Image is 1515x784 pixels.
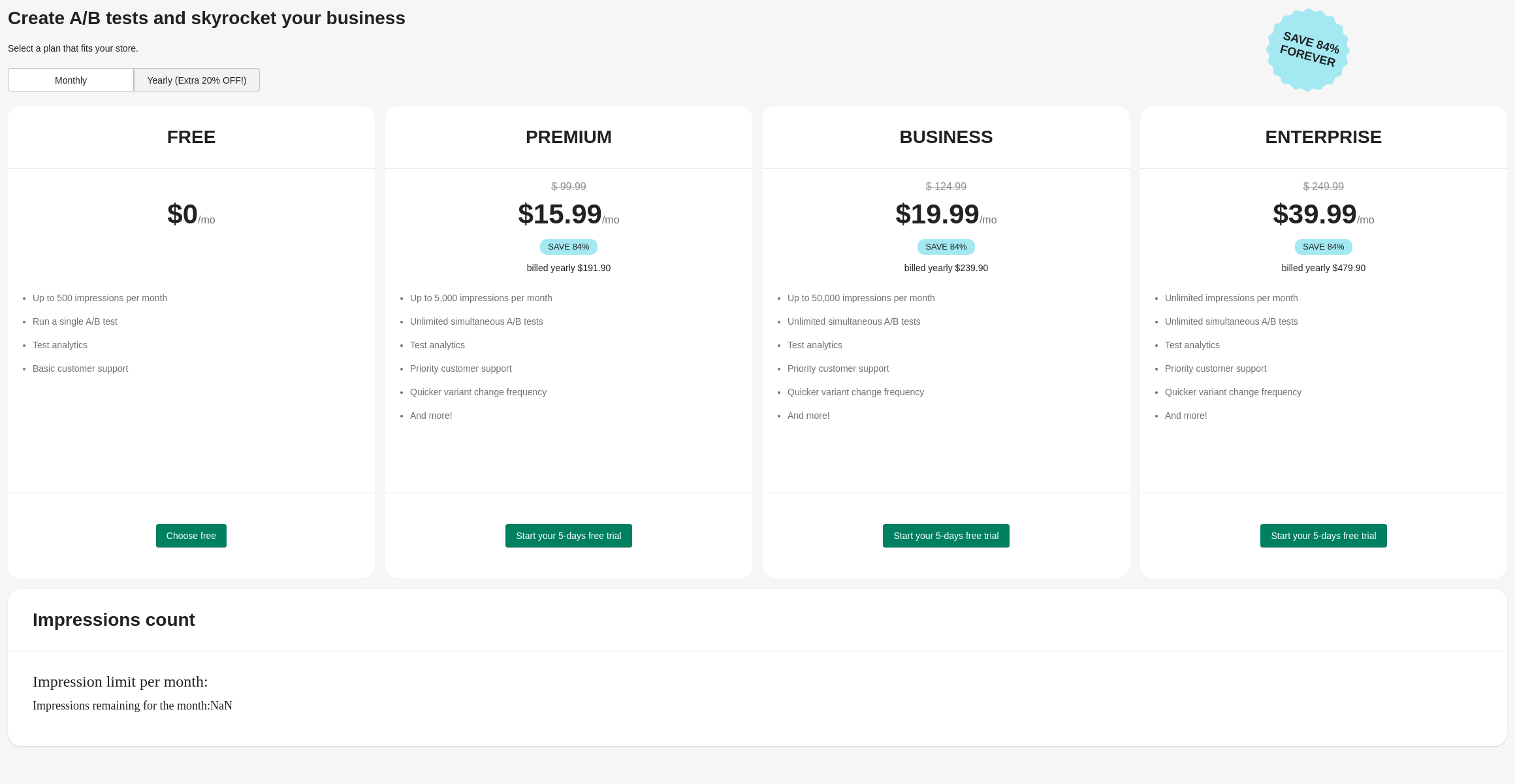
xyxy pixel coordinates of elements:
[167,531,216,541] span: Choose free
[198,214,215,225] span: /mo
[410,315,739,328] li: Unlimited simultaneous A/B tests
[410,338,739,351] li: Test analytics
[398,179,739,195] div: $ 99.99
[410,385,739,399] li: Quicker variant change frequency
[788,315,1117,328] li: Unlimited simultaneous A/B tests
[1266,127,1382,148] div: ENTERPRISE
[33,362,362,375] li: Basic customer support
[8,68,134,91] div: Monthly
[883,524,1009,547] button: Start your 5-days free trial
[1273,199,1356,229] span: $ 39.99
[895,199,979,229] span: $ 19.99
[33,699,1494,712] p: Impressions remaining for the month: NaN
[167,127,216,148] div: FREE
[980,214,997,225] span: /mo
[516,531,621,541] span: Start your 5-days free trial
[398,261,739,274] div: billed yearly $191.90
[156,524,227,547] button: Choose free
[8,42,1256,55] div: Select a plan that fits your store.
[167,199,198,229] span: $ 0
[1153,261,1494,274] div: billed yearly $479.90
[540,239,598,255] div: SAVE 84%
[518,199,601,229] span: $ 15.99
[33,672,1494,691] p: Impression limit per month:
[1357,214,1375,225] span: /mo
[893,531,998,541] span: Start your 5-days free trial
[33,315,362,328] li: Run a single A/B test
[410,362,739,375] li: Priority customer support
[526,127,612,148] div: PREMIUM
[1153,179,1494,195] div: $ 249.99
[899,127,993,148] div: BUSINESS
[33,610,195,630] div: Impressions count
[1165,291,1494,304] li: Unlimited impressions per month
[1165,338,1494,351] li: Test analytics
[1165,315,1494,328] li: Unlimited simultaneous A/B tests
[33,338,362,351] li: Test analytics
[8,8,1256,29] div: Create A/B tests and skyrocket your business
[1165,385,1494,399] li: Quicker variant change frequency
[1269,27,1349,73] span: Save 84% Forever
[1271,531,1376,541] span: Start your 5-days free trial
[1295,239,1353,255] div: SAVE 84%
[1260,524,1386,547] button: Start your 5-days free trial
[410,291,739,304] li: Up to 5,000 impressions per month
[788,338,1117,351] li: Test analytics
[1165,409,1494,422] li: And more!
[788,385,1117,399] li: Quicker variant change frequency
[505,524,631,547] button: Start your 5-days free trial
[1165,362,1494,375] li: Priority customer support
[788,409,1117,422] li: And more!
[788,291,1117,304] li: Up to 50,000 impressions per month
[917,239,976,255] div: SAVE 84%
[1266,8,1350,92] img: Save 84% Forever
[33,291,362,304] li: Up to 500 impressions per month
[410,409,739,422] li: And more!
[134,68,260,91] div: Yearly (Extra 20% OFF!)
[602,214,620,225] span: /mo
[776,179,1117,195] div: $ 124.99
[776,261,1117,274] div: billed yearly $239.90
[788,362,1117,375] li: Priority customer support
